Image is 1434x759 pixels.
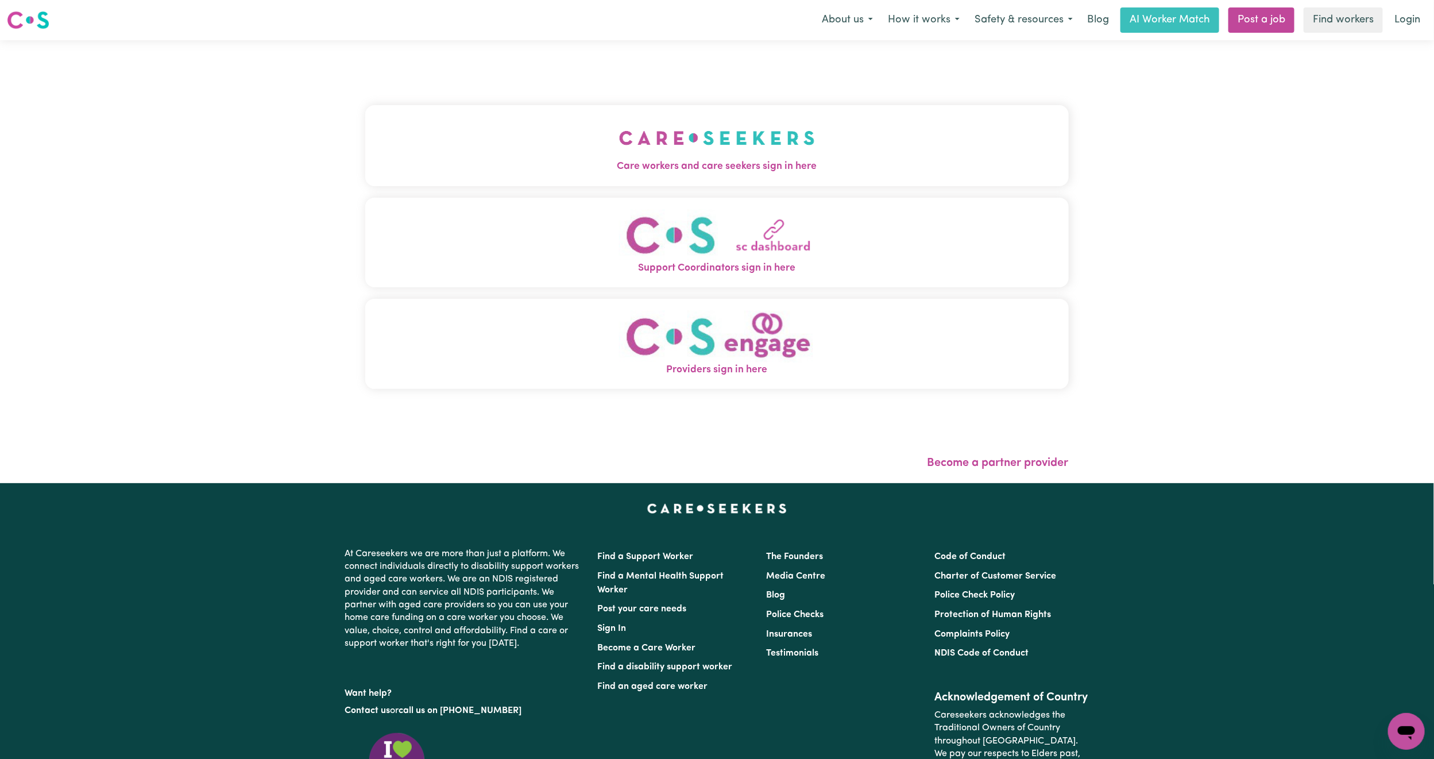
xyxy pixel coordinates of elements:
a: Careseekers home page [647,504,787,513]
button: About us [814,8,880,32]
a: Code of Conduct [934,552,1006,561]
a: Blog [766,591,785,600]
a: Post a job [1228,7,1294,33]
a: Become a partner provider [927,457,1069,469]
a: AI Worker Match [1120,7,1219,33]
button: Care workers and care seekers sign in here [365,105,1069,186]
p: Want help? [345,683,584,700]
a: The Founders [766,552,823,561]
a: Find workers [1304,7,1383,33]
img: Careseekers logo [7,10,49,30]
h2: Acknowledgement of Country [934,691,1089,704]
button: How it works [880,8,967,32]
a: Careseekers logo [7,7,49,33]
a: Charter of Customer Service [934,572,1056,581]
a: Sign In [598,624,627,633]
iframe: Button to launch messaging window, conversation in progress [1388,713,1425,750]
a: Testimonials [766,649,818,658]
a: Find a disability support worker [598,662,733,672]
a: Find a Support Worker [598,552,694,561]
p: At Careseekers we are more than just a platform. We connect individuals directly to disability su... [345,543,584,655]
a: Find an aged care worker [598,682,708,691]
span: Providers sign in here [365,363,1069,377]
a: Become a Care Worker [598,644,696,653]
a: Blog [1080,7,1116,33]
button: Providers sign in here [365,299,1069,389]
a: Protection of Human Rights [934,610,1051,619]
a: Find a Mental Health Support Worker [598,572,724,595]
span: Support Coordinators sign in here [365,261,1069,276]
a: Complaints Policy [934,630,1010,639]
button: Support Coordinators sign in here [365,198,1069,288]
a: Login [1387,7,1427,33]
a: Media Centre [766,572,825,581]
a: NDIS Code of Conduct [934,649,1029,658]
a: Insurances [766,630,812,639]
p: or [345,700,584,722]
a: Contact us [345,706,391,715]
button: Safety & resources [967,8,1080,32]
a: Police Checks [766,610,824,619]
span: Care workers and care seekers sign in here [365,159,1069,174]
a: Police Check Policy [934,591,1015,600]
a: call us on [PHONE_NUMBER] [399,706,522,715]
a: Post your care needs [598,604,687,614]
